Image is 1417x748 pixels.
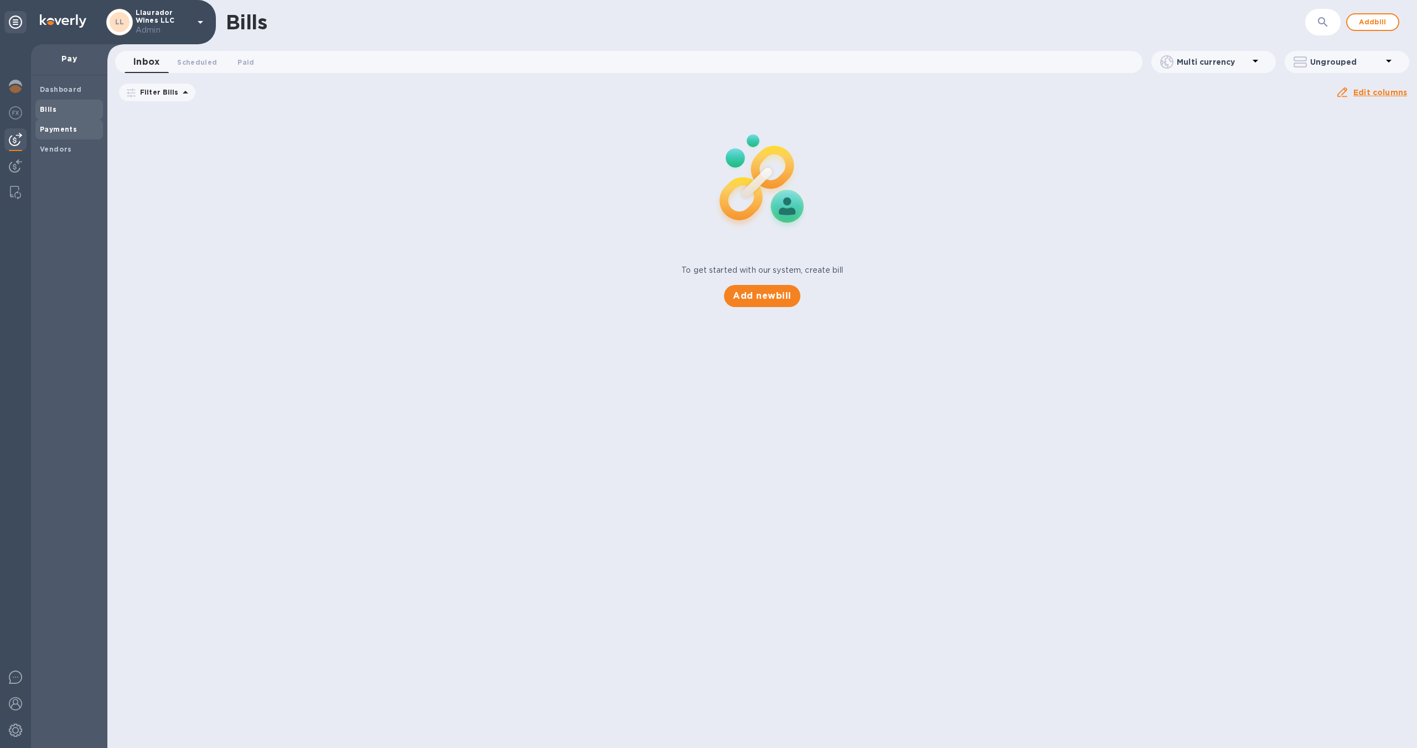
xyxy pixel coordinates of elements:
[177,56,217,68] span: Scheduled
[1356,15,1389,29] span: Add bill
[237,56,254,68] span: Paid
[1353,88,1407,97] u: Edit columns
[681,264,843,276] p: To get started with our system, create bill
[40,125,77,133] b: Payments
[724,285,800,307] button: Add newbill
[136,87,179,97] p: Filter Bills
[1177,56,1249,67] p: Multi currency
[40,85,82,94] b: Dashboard
[1310,56,1382,67] p: Ungrouped
[733,289,791,303] span: Add new bill
[40,14,86,28] img: Logo
[40,105,56,113] b: Bills
[40,145,72,153] b: Vendors
[136,9,191,36] p: Llaurador Wines LLC
[40,53,99,64] p: Pay
[133,54,159,70] span: Inbox
[115,18,125,26] b: LL
[1346,13,1399,31] button: Addbill
[136,24,191,36] p: Admin
[9,106,22,120] img: Foreign exchange
[4,11,27,33] div: Unpin categories
[226,11,267,34] h1: Bills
